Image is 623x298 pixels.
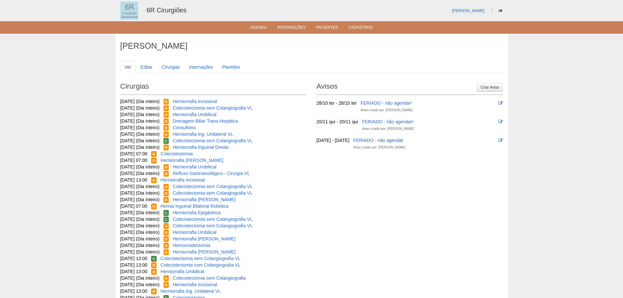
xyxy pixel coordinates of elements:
span: [DATE] 07:00 [120,151,147,156]
span: Reservada [151,262,157,268]
span: [DATE] 13:00 [120,289,147,294]
a: Agenda [250,25,267,32]
a: Hemorroidectomia [173,243,210,248]
span: [DATE] (Dia inteiro) [120,217,160,222]
a: Herniorrafia Umbilical [173,112,216,117]
div: Aviso criado por: [PERSON_NAME] [362,126,414,132]
a: FERIADO - não agendar! [362,119,413,124]
span: [DATE] 13:00 [120,269,147,274]
a: [PERSON_NAME] [452,9,484,13]
span: [DATE] 13:00 [120,262,147,268]
span: Reservada [151,289,157,294]
span: Reservada [164,223,169,229]
span: [DATE] (Dia inteiro) [120,249,160,254]
a: Internações [185,61,217,73]
span: [DATE] 07:00 [120,158,147,163]
span: [DATE] 13:00 [120,256,147,261]
a: Herniorrafia [PERSON_NAME] [173,197,235,202]
a: Cirurgias [157,61,184,73]
span: [DATE] (Dia inteiro) [120,112,160,117]
span: Confirmada [164,138,169,144]
span: Reservada [164,125,169,131]
span: [DATE] (Dia inteiro) [120,282,160,287]
span: [DATE] (Dia inteiro) [120,105,160,111]
a: Refluxo Gastroesofágico - Cirurgia VL [173,171,250,176]
span: Reservada [151,177,157,183]
i: Editar [498,119,503,124]
span: [DATE] 07:00 [120,203,147,209]
a: Herniorrafia Umbilical [173,164,216,169]
span: Reservada [164,236,169,242]
i: Sair [499,9,502,13]
a: Colecistostomia [161,151,193,156]
span: Reservada [164,105,169,111]
i: Editar [498,138,503,143]
span: [DATE] (Dia inteiro) [120,164,160,169]
span: [DATE] (Dia inteiro) [120,99,160,104]
a: Hernia Inguinal Bilateral Robótica [161,203,229,209]
span: Reservada [151,203,157,209]
span: Reservada [151,151,157,157]
span: [DATE] (Dia inteiro) [120,184,160,189]
a: Herniorrafia [PERSON_NAME] [173,249,235,254]
span: Reservada [164,171,169,177]
a: FERIADO - não agendar [353,138,403,143]
a: Colecistectomia sem Colangiografia VL [161,256,240,261]
span: Reservada [164,118,169,124]
div: Aviso criado por: [PERSON_NAME] [353,144,405,151]
a: Herniorrafia Incisional [161,177,205,183]
span: [DATE] (Dia inteiro) [120,118,160,124]
a: Internações [277,25,306,32]
a: Colecistectomia sem Colangiografia VL [173,138,252,143]
div: 28/10 ter - 28/10 ter [317,100,357,106]
a: Plantões [218,61,244,73]
span: [DATE] (Dia inteiro) [120,197,160,202]
span: [DATE] (Dia inteiro) [120,125,160,130]
span: Reservada [164,112,169,118]
a: Ver [120,61,136,73]
span: Reservada [164,164,169,170]
a: Consultório [173,125,196,130]
a: Herniorrafia [PERSON_NAME] [161,158,223,163]
span: [DATE] (Dia inteiro) [120,230,160,235]
span: Confirmada [164,210,169,216]
a: 6R Cirurgiões [147,7,186,14]
span: Confirmada [164,217,169,222]
span: [DATE] (Dia inteiro) [120,223,160,228]
span: Reservada [164,282,169,288]
a: FERIADO - não agendar! [360,100,412,106]
a: Colecistectomia sem Colangiografia VL [173,190,252,196]
a: Herniorrafia Epigástrica [173,210,220,215]
a: Colecistectomia sem Colangiografia VL [173,184,252,189]
span: Confirmada [151,256,157,262]
span: [DATE] (Dia inteiro) [120,138,160,143]
a: Colecistectomia sem Colangiografia VL [173,223,252,228]
h1: [PERSON_NAME] [120,42,503,50]
span: Reservada [151,158,157,164]
a: Herniorrafia Umbilical [173,230,216,235]
span: [DATE] (Dia inteiro) [120,243,160,248]
span: Reservada [151,269,157,275]
span: [DATE] (Dia inteiro) [120,236,160,241]
a: Cadastros [348,25,373,32]
h2: Cirurgias [120,80,307,95]
a: Colecistectomia sem Colangiografia VL [173,105,252,111]
span: [DATE] (Dia inteiro) [120,131,160,137]
span: Reservada [164,243,169,249]
a: Herniorrafia Ing. Unilateral VL [161,289,221,294]
a: Pacientes [316,25,338,32]
span: [DATE] (Dia inteiro) [120,275,160,281]
a: Herniorrafia Incisional [173,99,217,104]
a: Herniorrafia [PERSON_NAME] [173,236,235,241]
i: Editar [498,101,503,105]
span: Reservada [164,249,169,255]
span: Reservada [164,190,169,196]
a: Herniorrafia Umbilical [161,269,204,274]
a: Criar Aviso [477,83,503,92]
span: [DATE] (Dia inteiro) [120,171,160,176]
span: [DATE] 13:00 [120,177,147,183]
span: Reservada [164,131,169,137]
a: Herniorrafia Inguinal Direita [173,145,228,150]
a: Colecistectomia sem Colangiografia [173,275,246,281]
div: Aviso criado por: [PERSON_NAME] [360,107,412,114]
